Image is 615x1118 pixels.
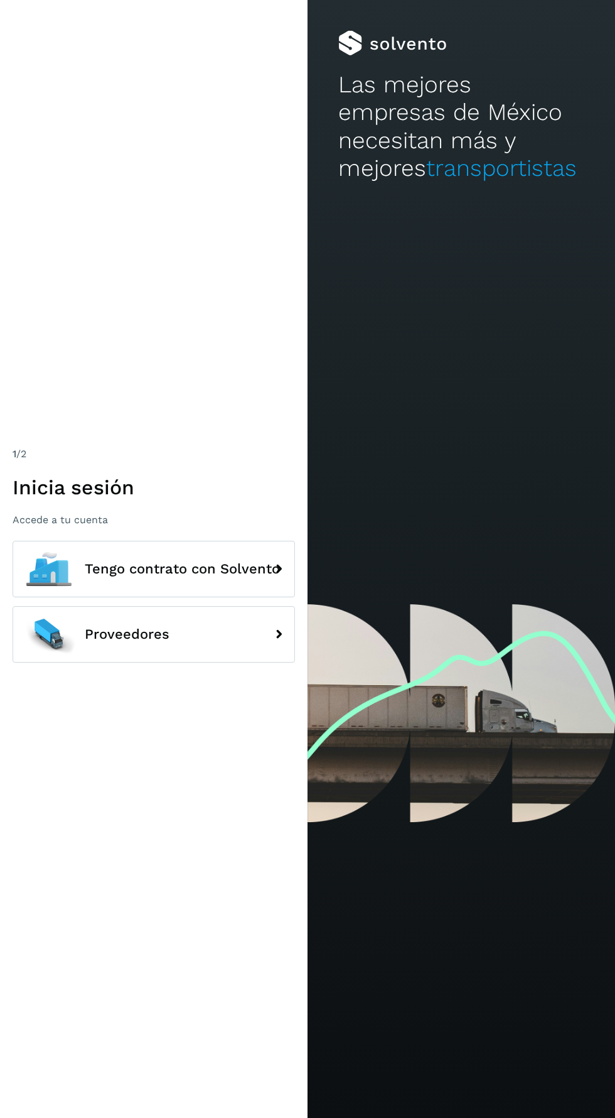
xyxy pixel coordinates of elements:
[13,475,295,499] h1: Inicia sesión
[13,514,295,526] p: Accede a tu cuenta
[426,155,577,182] span: transportistas
[13,541,295,597] button: Tengo contrato con Solvento
[13,448,16,460] span: 1
[338,71,584,183] h2: Las mejores empresas de México necesitan más y mejores
[13,447,295,462] div: /2
[85,627,169,642] span: Proveedores
[13,606,295,663] button: Proveedores
[85,562,280,577] span: Tengo contrato con Solvento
